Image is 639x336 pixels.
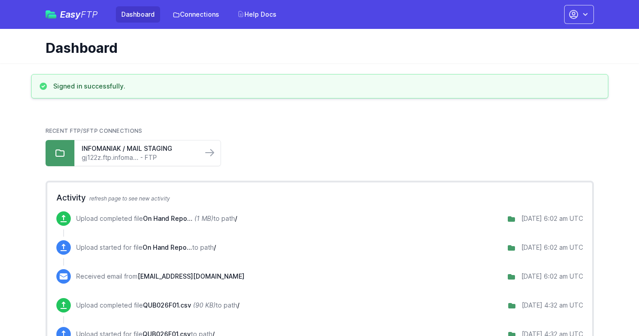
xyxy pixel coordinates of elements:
[521,214,583,223] div: [DATE] 6:02 am UTC
[76,214,237,223] p: Upload completed file to path
[143,243,192,251] span: On Hand Report 8AM CET.xlsx
[56,191,583,204] h2: Activity
[214,243,216,251] span: /
[521,243,583,252] div: [DATE] 6:02 am UTC
[138,272,244,280] span: [EMAIL_ADDRESS][DOMAIN_NAME]
[76,272,244,281] p: Received email from
[60,10,98,19] span: Easy
[237,301,239,309] span: /
[143,301,191,309] span: QUB026F01.csv
[76,301,239,310] p: Upload completed file to path
[82,144,195,153] a: INFOMANIAK / MAIL STAGING
[522,301,583,310] div: [DATE] 4:32 am UTC
[232,6,282,23] a: Help Docs
[194,215,213,222] i: (1 MB)
[143,215,193,222] span: On Hand Report 8AM CET.xlsx
[81,9,98,20] span: FTP
[53,82,125,91] h3: Signed in successfully.
[76,243,216,252] p: Upload started for file to path
[89,195,170,202] span: refresh page to see new activity
[235,215,237,222] span: /
[46,40,587,56] h1: Dashboard
[193,301,216,309] i: (90 KB)
[167,6,225,23] a: Connections
[46,10,98,19] a: EasyFTP
[521,272,583,281] div: [DATE] 6:02 am UTC
[46,127,594,135] h2: Recent FTP/SFTP Connections
[116,6,160,23] a: Dashboard
[82,153,195,162] a: gj122z.ftp.infoma... - FTP
[46,10,56,19] img: easyftp_logo.png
